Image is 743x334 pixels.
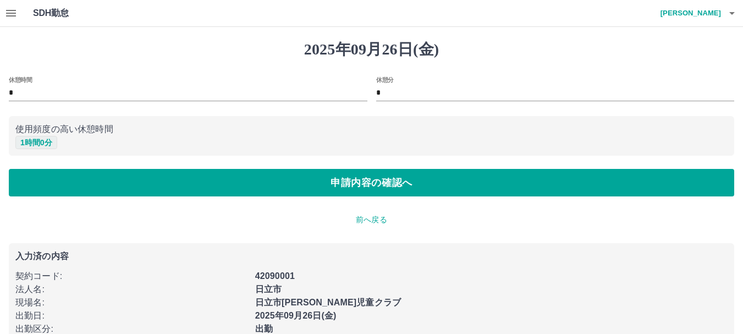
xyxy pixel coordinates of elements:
b: 出勤 [255,324,273,333]
label: 休憩分 [376,75,394,84]
p: 出勤日 : [15,309,249,322]
p: 法人名 : [15,283,249,296]
p: 入力済の内容 [15,252,728,261]
p: 使用頻度の高い休憩時間 [15,123,728,136]
h1: 2025年09月26日(金) [9,40,734,59]
label: 休憩時間 [9,75,32,84]
b: 日立市[PERSON_NAME]児童クラブ [255,298,401,307]
b: 日立市 [255,284,282,294]
p: 契約コード : [15,270,249,283]
button: 申請内容の確認へ [9,169,734,196]
p: 前へ戻る [9,214,734,226]
b: 42090001 [255,271,295,281]
p: 現場名 : [15,296,249,309]
b: 2025年09月26日(金) [255,311,337,320]
button: 1時間0分 [15,136,57,149]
